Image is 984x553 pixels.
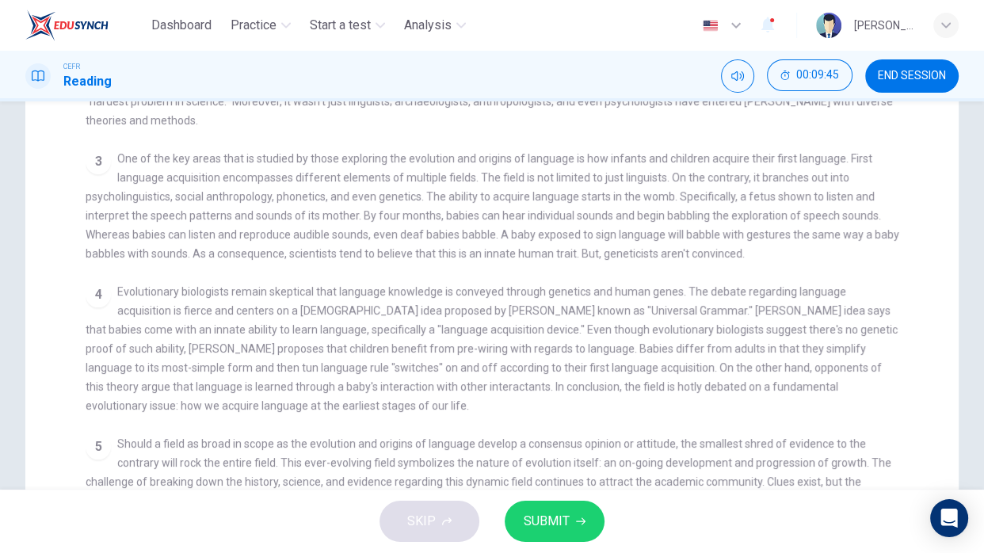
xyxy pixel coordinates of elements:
[224,11,297,40] button: Practice
[878,70,946,82] span: END SESSION
[86,285,898,412] span: Evolutionary biologists remain skeptical that language knowledge is conveyed through genetics and...
[310,16,371,35] span: Start a test
[816,13,841,38] img: Profile picture
[524,510,570,532] span: SUBMIT
[796,69,839,82] span: 00:09:45
[86,149,111,174] div: 3
[86,282,111,307] div: 4
[767,59,852,93] div: Hide
[854,16,914,35] div: [PERSON_NAME]
[404,16,452,35] span: Analysis
[63,61,80,72] span: CEFR
[303,11,391,40] button: Start a test
[700,20,720,32] img: en
[86,434,111,460] div: 5
[398,11,472,40] button: Analysis
[86,152,899,260] span: One of the key areas that is studied by those exploring the evolution and origins of language is ...
[930,499,968,537] div: Open Intercom Messenger
[151,16,212,35] span: Dashboard
[25,10,109,41] img: EduSynch logo
[865,59,959,93] button: END SESSION
[25,10,145,41] a: EduSynch logo
[63,72,112,91] h1: Reading
[231,16,277,35] span: Practice
[767,59,852,91] button: 00:09:45
[721,59,754,93] div: Mute
[86,437,891,545] span: Should a field as broad in scope as the evolution and origins of language develop a consensus opi...
[505,501,605,542] button: SUBMIT
[145,11,218,40] button: Dashboard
